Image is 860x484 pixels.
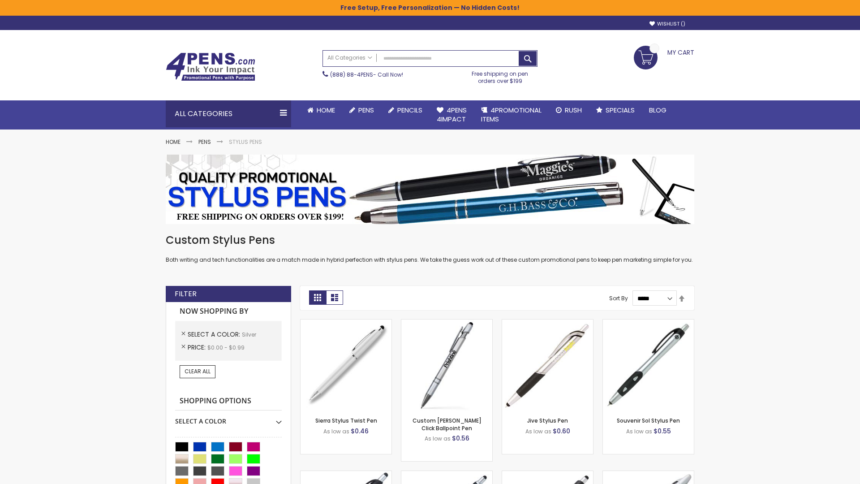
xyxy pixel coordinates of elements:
[437,105,467,124] span: 4Pens 4impact
[649,105,666,115] span: Blog
[589,100,642,120] a: Specials
[175,411,282,426] div: Select A Color
[654,427,671,436] span: $0.55
[603,319,694,327] a: Souvenir Sol Stylus Pen-Silver
[175,289,197,299] strong: Filter
[452,434,469,443] span: $0.56
[549,100,589,120] a: Rush
[425,435,451,442] span: As low as
[401,471,492,478] a: Epiphany Stylus Pens-Silver
[381,100,430,120] a: Pencils
[330,71,403,78] span: - Call Now!
[502,471,593,478] a: Souvenir® Emblem Stylus Pen-Silver
[188,343,207,352] span: Price
[309,290,326,305] strong: Grid
[166,155,694,224] img: Stylus Pens
[342,100,381,120] a: Pens
[401,320,492,411] img: Custom Alex II Click Ballpoint Pen-Silver
[463,67,538,85] div: Free shipping on pen orders over $199
[242,331,256,338] span: Silver
[358,105,374,115] span: Pens
[188,330,242,339] span: Select A Color
[351,427,369,436] span: $0.46
[330,71,373,78] a: (888) 88-4PENS
[301,471,391,478] a: React Stylus Grip Pen-Silver
[553,427,570,436] span: $0.60
[502,320,593,411] img: Jive Stylus Pen-Silver
[185,367,211,375] span: Clear All
[301,319,391,327] a: Stypen-35-Silver
[502,319,593,327] a: Jive Stylus Pen-Silver
[626,428,652,435] span: As low as
[317,105,335,115] span: Home
[207,344,245,351] span: $0.00 - $0.99
[166,52,255,81] img: 4Pens Custom Pens and Promotional Products
[642,100,674,120] a: Blog
[166,138,181,146] a: Home
[649,21,685,27] a: Wishlist
[300,100,342,120] a: Home
[606,105,635,115] span: Specials
[397,105,422,115] span: Pencils
[175,392,282,411] strong: Shopping Options
[301,320,391,411] img: Stypen-35-Silver
[323,428,349,435] span: As low as
[430,100,474,130] a: 4Pens4impact
[525,428,551,435] span: As low as
[609,294,628,302] label: Sort By
[180,365,215,378] a: Clear All
[229,138,262,146] strong: Stylus Pens
[474,100,549,130] a: 4PROMOTIONALITEMS
[166,233,694,247] h1: Custom Stylus Pens
[481,105,542,124] span: 4PROMOTIONAL ITEMS
[166,233,694,264] div: Both writing and tech functionalities are a match made in hybrid perfection with stylus pens. We ...
[327,54,372,61] span: All Categories
[603,320,694,411] img: Souvenir Sol Stylus Pen-Silver
[198,138,211,146] a: Pens
[617,417,680,424] a: Souvenir Sol Stylus Pen
[603,471,694,478] a: Twist Highlighter-Pen Stylus Combo-Silver
[565,105,582,115] span: Rush
[527,417,568,424] a: Jive Stylus Pen
[315,417,377,424] a: Sierra Stylus Twist Pen
[413,417,482,432] a: Custom [PERSON_NAME] Click Ballpoint Pen
[323,51,377,65] a: All Categories
[401,319,492,327] a: Custom Alex II Click Ballpoint Pen-Silver
[175,302,282,321] strong: Now Shopping by
[166,100,291,127] div: All Categories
